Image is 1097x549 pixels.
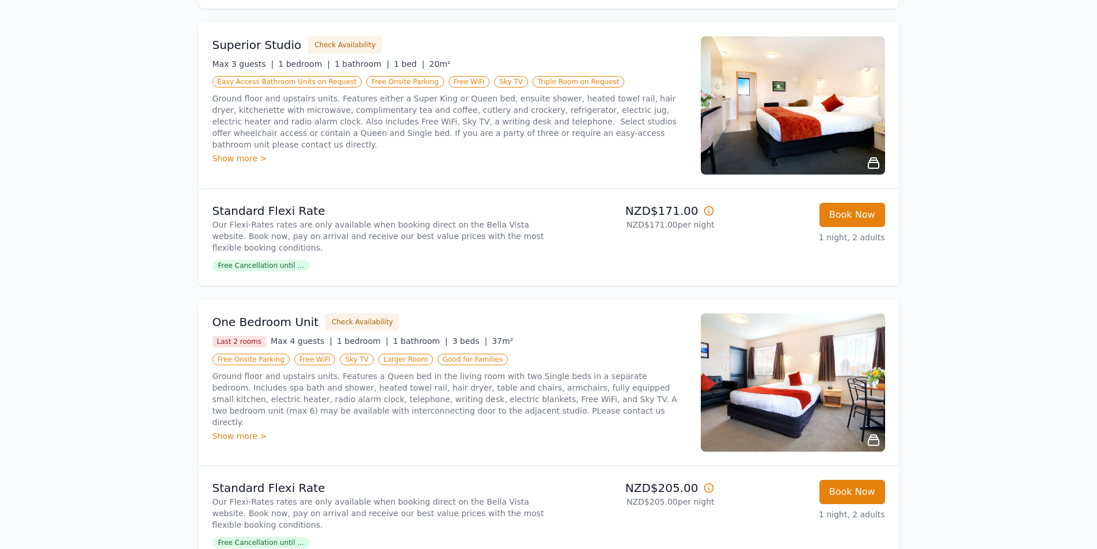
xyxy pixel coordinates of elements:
p: NZD$205.00 per night [553,496,715,508]
h3: One Bedroom Unit [212,314,319,330]
button: Book Now [819,480,885,504]
p: NZD$171.00 [553,203,715,219]
p: Standard Flexi Rate [212,203,544,219]
span: Good for Families [438,354,508,365]
p: NZD$171.00 per night [553,219,715,230]
p: Our Flexi-Rates rates are only available when booking direct on the Bella Vista website. Book now... [212,496,544,531]
span: Larger Room [378,354,433,365]
div: Show more > [212,153,687,164]
span: 1 bed | [394,59,424,69]
span: Free WiFi [294,354,336,365]
span: Sky TV [340,354,374,365]
span: 3 beds | [453,336,488,346]
button: Book Now [819,203,885,227]
span: Last 2 rooms [212,336,267,347]
p: NZD$205.00 [553,480,715,496]
p: 1 night, 2 adults [724,509,885,520]
span: Easy Access Bathroom Units on Request [212,76,362,88]
span: Free Onsite Parking [366,76,443,88]
span: Triple Room on Request [533,76,624,88]
span: 1 bathroom | [335,59,389,69]
button: Check Availability [308,36,382,54]
button: Check Availability [325,313,399,331]
h3: Superior Studio [212,37,302,53]
span: Free Onsite Parking [212,354,290,365]
span: 20m² [429,59,450,69]
span: Max 4 guests | [271,336,332,346]
span: Free Cancellation until ... [212,537,310,548]
span: Max 3 guests | [212,59,274,69]
p: Ground floor and upstairs units. Features either a Super King or Queen bed, ensuite shower, heate... [212,93,687,150]
p: Ground floor and upstairs units. Features a Queen bed in the living room with two Single beds in ... [212,370,687,428]
span: 1 bathroom | [393,336,447,346]
span: 37m² [492,336,513,346]
span: Sky TV [494,76,528,88]
span: 1 bedroom | [278,59,330,69]
span: Free WiFi [449,76,490,88]
div: Show more > [212,430,687,442]
p: 1 night, 2 adults [724,232,885,243]
span: Free Cancellation until ... [212,260,310,271]
p: Our Flexi-Rates rates are only available when booking direct on the Bella Vista website. Book now... [212,219,544,253]
span: 1 bedroom | [337,336,389,346]
p: Standard Flexi Rate [212,480,544,496]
